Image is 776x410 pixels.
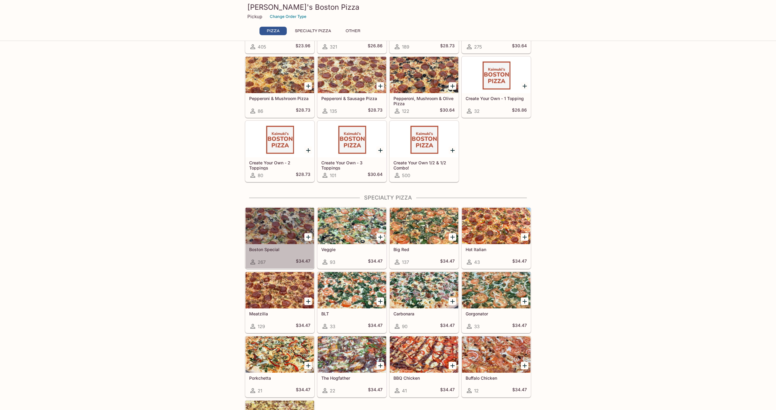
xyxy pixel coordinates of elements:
button: Add BBQ Chicken [449,362,456,369]
h5: Pepperoni & Sausage Pizza [321,96,383,101]
div: Meatzilla [246,272,314,308]
h3: [PERSON_NAME]'s Boston Pizza [247,2,529,12]
h5: $28.73 [440,43,455,50]
span: 12 [474,388,479,394]
div: Create Your Own - 1 Topping [462,57,530,93]
a: Meatzilla129$34.47 [245,272,314,333]
div: Create Your Own 1/2 & 1/2 Combo! [390,121,458,157]
a: Carbonara90$34.47 [390,272,459,333]
button: Add Porkchetta [304,362,312,369]
span: 500 [402,173,410,178]
a: Create Your Own - 2 Toppings80$28.73 [245,121,314,182]
h5: Buffalo Chicken [466,375,527,381]
h5: $34.47 [440,323,455,330]
div: Buffalo Chicken [462,336,530,373]
a: Pepperoni & Mushroom Pizza86$28.73 [245,56,314,118]
h5: The Hogfather [321,375,383,381]
h5: $34.47 [368,258,383,266]
h5: Hot Italian [466,247,527,252]
span: 189 [402,44,409,50]
button: Add Veggie [376,233,384,241]
button: Add Pepperoni & Sausage Pizza [376,82,384,90]
a: BBQ Chicken41$34.47 [390,336,459,397]
h5: Create Your Own 1/2 & 1/2 Combo! [393,160,455,170]
h5: $34.47 [296,323,310,330]
h5: $28.73 [296,107,310,115]
div: Hot Italian [462,208,530,244]
h5: Pepperoni, Mushroom & Olive Pizza [393,96,455,106]
button: Change Order Type [267,12,309,21]
a: Pepperoni, Mushroom & Olive Pizza122$30.64 [390,56,459,118]
h5: BLT [321,311,383,316]
h5: Gorgonator [466,311,527,316]
div: The Hogfather [318,336,386,373]
button: Add BLT [376,297,384,305]
button: Add Create Your Own - 1 Topping [521,82,528,90]
div: Boston Special [246,208,314,244]
h5: $30.64 [368,172,383,179]
div: Create Your Own - 2 Toppings [246,121,314,157]
span: 122 [402,108,409,114]
span: 21 [258,388,262,394]
h5: Meatzilla [249,311,310,316]
a: Boston Special267$34.47 [245,207,314,269]
span: 93 [330,259,335,265]
a: Hot Italian43$34.47 [462,207,531,269]
a: Veggie93$34.47 [317,207,386,269]
a: The Hogfather22$34.47 [317,336,386,397]
div: Gorgonator [462,272,530,308]
h5: Boston Special [249,247,310,252]
h5: $34.47 [440,387,455,394]
button: Add Gorgonator [521,297,528,305]
h5: Pepperoni & Mushroom Pizza [249,96,310,101]
button: Add Boston Special [304,233,312,241]
h5: Create Your Own - 3 Toppings [321,160,383,170]
h5: $23.96 [296,43,310,50]
h5: $28.73 [296,172,310,179]
a: BLT33$34.47 [317,272,386,333]
h5: $34.47 [440,258,455,266]
div: Veggie [318,208,386,244]
div: Pepperoni, Mushroom & Olive Pizza [390,57,458,93]
span: 275 [474,44,482,50]
span: 41 [402,388,407,394]
span: 33 [474,324,480,329]
span: 101 [330,173,336,178]
span: 135 [330,108,337,114]
h5: $28.73 [368,107,383,115]
a: Create Your Own - 3 Toppings101$30.64 [317,121,386,182]
h5: $34.47 [296,258,310,266]
span: 33 [330,324,335,329]
button: Add Hot Italian [521,233,528,241]
button: Add Create Your Own - 2 Toppings [304,146,312,154]
h5: $26.86 [368,43,383,50]
button: Add Carbonara [449,297,456,305]
a: Create Your Own 1/2 & 1/2 Combo!500 [390,121,459,182]
div: Porkchetta [246,336,314,373]
span: 137 [402,259,409,265]
button: Add Big Red [449,233,456,241]
h5: $30.64 [512,43,527,50]
button: Add Meatzilla [304,297,312,305]
h5: BBQ Chicken [393,375,455,381]
h5: $30.64 [440,107,455,115]
h4: Specialty Pizza [245,194,531,201]
h5: Carbonara [393,311,455,316]
h5: $34.47 [512,258,527,266]
h5: $34.47 [296,387,310,394]
a: Buffalo Chicken12$34.47 [462,336,531,397]
span: 32 [474,108,480,114]
h5: $34.47 [368,387,383,394]
button: Pizza [259,27,287,35]
p: Pickup [247,14,262,19]
span: 80 [258,173,263,178]
h5: $34.47 [368,323,383,330]
h5: Create Your Own - 1 Topping [466,96,527,101]
button: Add Create Your Own 1/2 & 1/2 Combo! [449,146,456,154]
span: 43 [474,259,480,265]
h5: Big Red [393,247,455,252]
button: Add Pepperoni, Mushroom & Olive Pizza [449,82,456,90]
button: Other [339,27,366,35]
div: Big Red [390,208,458,244]
span: 405 [258,44,266,50]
